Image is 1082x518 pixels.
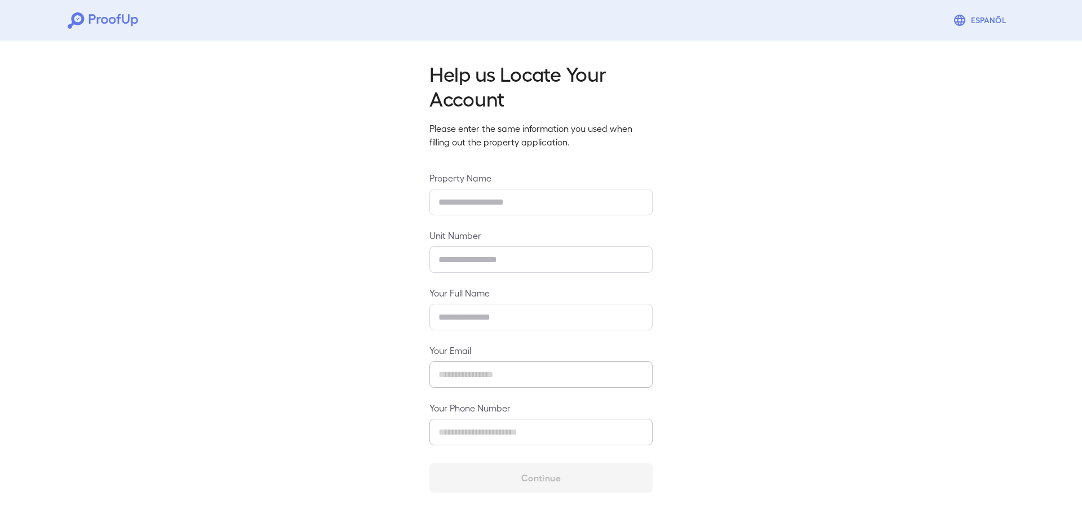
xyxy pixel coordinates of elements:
label: Your Phone Number [429,401,653,414]
label: Your Full Name [429,286,653,299]
label: Property Name [429,171,653,184]
button: Espanõl [948,9,1014,32]
label: Your Email [429,344,653,357]
label: Unit Number [429,229,653,242]
h2: Help us Locate Your Account [429,61,653,110]
p: Please enter the same information you used when filling out the property application. [429,122,653,149]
